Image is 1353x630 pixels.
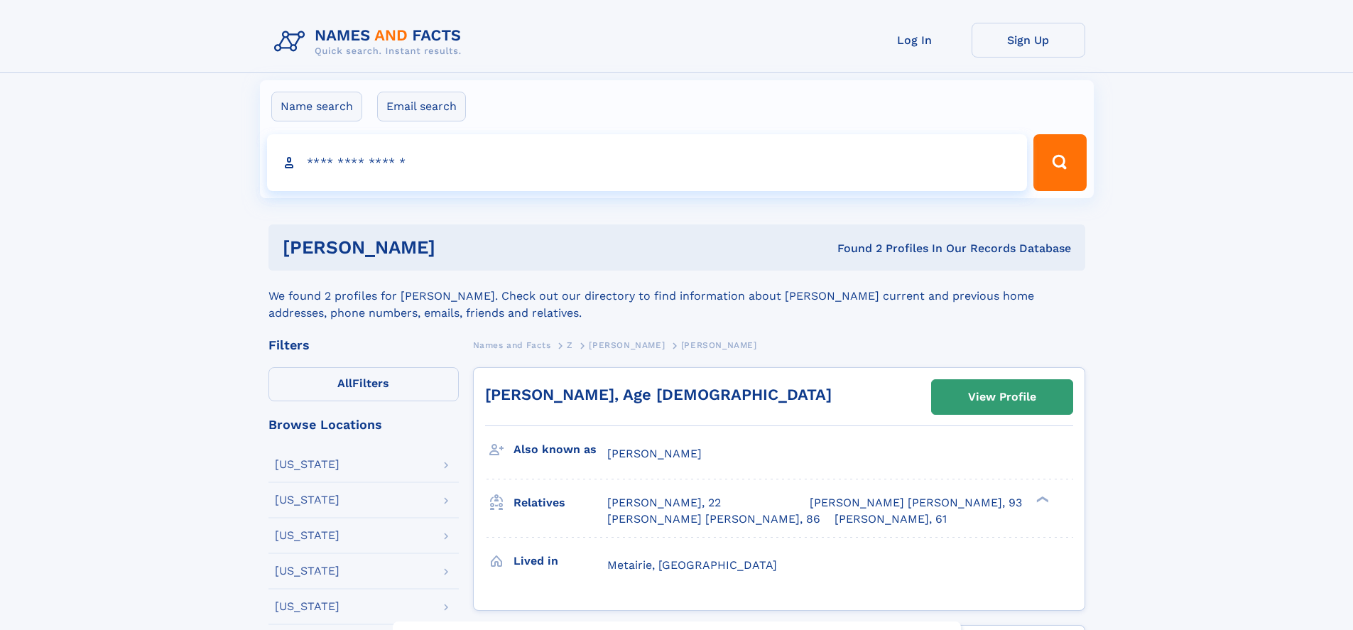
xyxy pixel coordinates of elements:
h3: Also known as [514,438,607,462]
div: [US_STATE] [275,565,339,577]
a: Z [567,336,573,354]
div: [US_STATE] [275,530,339,541]
a: Log In [858,23,972,58]
span: All [337,376,352,390]
h3: Lived in [514,549,607,573]
a: [PERSON_NAME], Age [DEMOGRAPHIC_DATA] [485,386,832,403]
span: Metairie, [GEOGRAPHIC_DATA] [607,558,777,572]
a: [PERSON_NAME], 61 [835,511,947,527]
img: Logo Names and Facts [268,23,473,61]
span: [PERSON_NAME] [681,340,757,350]
h3: Relatives [514,491,607,515]
div: [US_STATE] [275,601,339,612]
a: [PERSON_NAME] [589,336,665,354]
span: [PERSON_NAME] [607,447,702,460]
div: View Profile [968,381,1036,413]
label: Filters [268,367,459,401]
a: Names and Facts [473,336,551,354]
a: [PERSON_NAME], 22 [607,495,721,511]
input: search input [267,134,1028,191]
span: Z [567,340,573,350]
div: Filters [268,339,459,352]
div: ❯ [1033,495,1050,504]
label: Name search [271,92,362,121]
a: [PERSON_NAME] [PERSON_NAME], 93 [810,495,1022,511]
a: Sign Up [972,23,1085,58]
div: [US_STATE] [275,459,339,470]
div: [US_STATE] [275,494,339,506]
div: Browse Locations [268,418,459,431]
h1: [PERSON_NAME] [283,239,636,256]
div: We found 2 profiles for [PERSON_NAME]. Check out our directory to find information about [PERSON_... [268,271,1085,322]
div: Found 2 Profiles In Our Records Database [636,241,1071,256]
a: [PERSON_NAME] [PERSON_NAME], 86 [607,511,820,527]
a: View Profile [932,380,1072,414]
span: [PERSON_NAME] [589,340,665,350]
label: Email search [377,92,466,121]
button: Search Button [1033,134,1086,191]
